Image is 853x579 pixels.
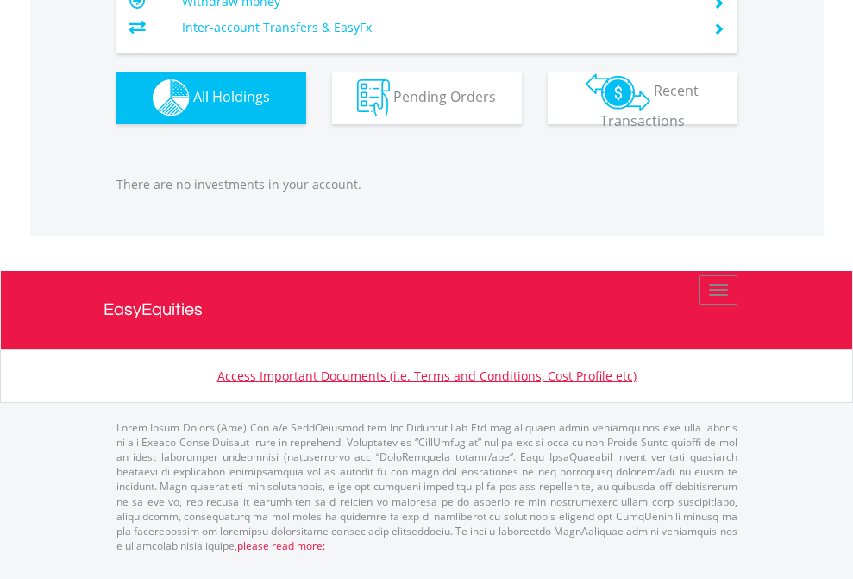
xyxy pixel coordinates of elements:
[237,538,325,553] a: please read more:
[332,72,522,124] button: Pending Orders
[182,15,692,41] td: Inter-account Transfers & EasyFx
[116,72,306,124] button: All Holdings
[393,87,496,106] span: Pending Orders
[217,368,637,384] a: Access Important Documents (i.e. Terms and Conditions, Cost Profile etc)
[586,73,650,111] img: transactions-zar-wht.png
[193,87,270,106] span: All Holdings
[357,79,390,116] img: pending_instructions-wht.png
[103,271,750,349] a: EasyEquities
[600,81,699,130] span: Recent Transactions
[116,176,737,193] p: There are no investments in your account.
[116,420,737,553] p: Lorem Ipsum Dolors (Ame) Con a/e SeddOeiusmod tem InciDiduntut Lab Etd mag aliquaen admin veniamq...
[548,72,737,124] button: Recent Transactions
[153,79,190,116] img: holdings-wht.png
